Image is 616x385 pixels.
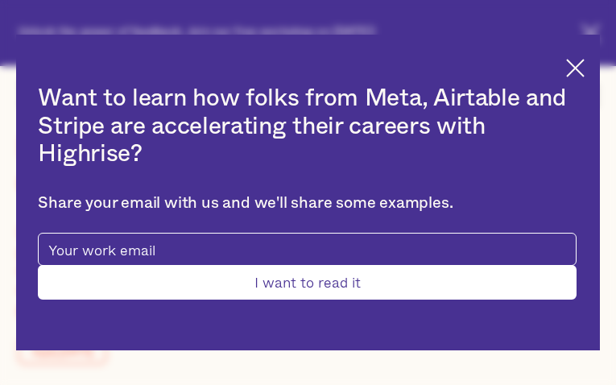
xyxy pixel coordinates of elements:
[38,233,576,266] input: Your work email
[38,233,576,300] form: pop-up-modal-form
[566,59,585,77] img: Cross icon
[38,85,576,168] h2: Want to learn how folks from Meta, Airtable and Stripe are accelerating their careers with Highrise?
[38,265,576,300] input: I want to read it
[38,194,576,213] div: Share your email with us and we'll share some examples.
